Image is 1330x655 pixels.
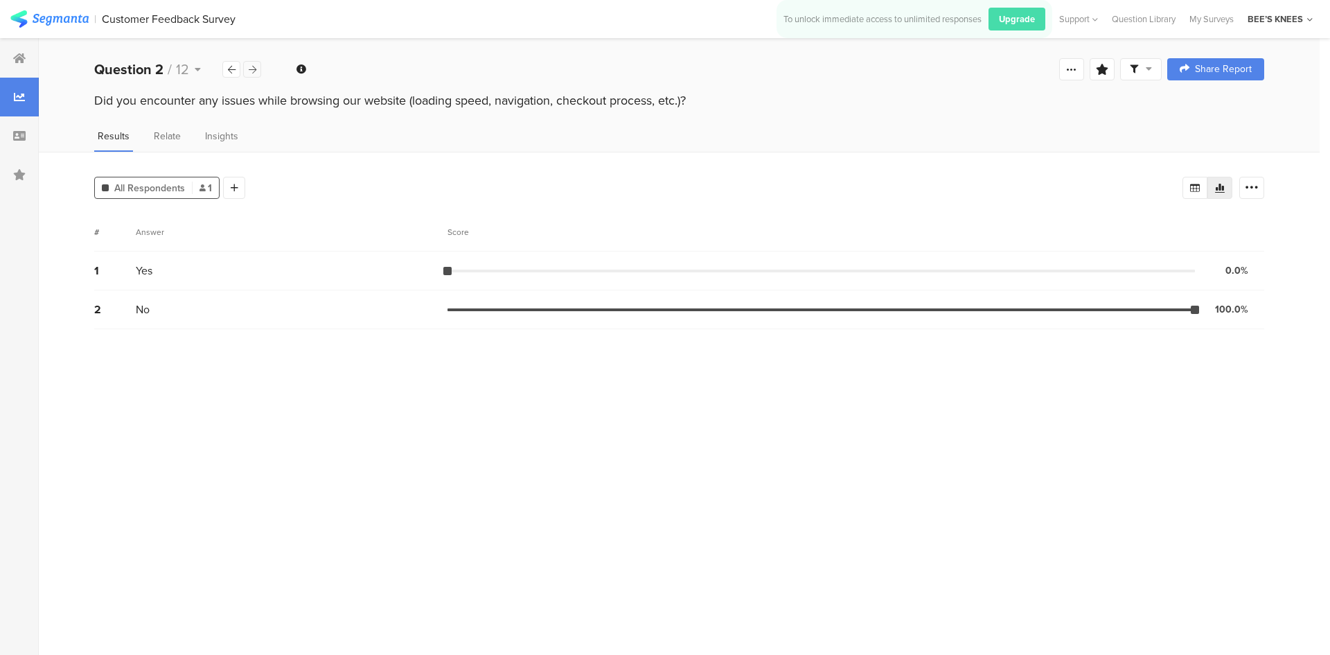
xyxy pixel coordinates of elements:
[1105,12,1182,26] a: Question Library
[1059,8,1098,30] div: Support
[94,226,136,238] div: #
[136,226,164,238] div: Answer
[136,263,152,279] span: Yes
[94,11,96,27] div: |
[94,302,136,317] div: 2
[1215,302,1248,317] div: 100.0%
[1182,12,1241,26] a: My Surveys
[136,302,150,317] span: No
[98,129,130,143] span: Results
[783,12,982,26] div: To unlock immediate access to unlimited responses
[1195,64,1252,74] span: Share Report
[94,263,136,279] div: 1
[154,129,181,143] span: Relate
[1225,263,1248,278] div: 0.0%
[205,129,238,143] span: Insights
[447,226,477,238] div: Score
[10,10,89,28] img: segmanta logo
[94,91,1264,110] div: Did you encounter any issues while browsing our website (loading speed, navigation, checkout proc...
[114,181,185,195] span: All Respondents
[176,59,189,80] span: 12
[1248,12,1303,26] div: BEE’S KNEES
[988,8,1045,30] div: Upgrade
[94,59,163,80] b: Question 2
[199,181,212,195] span: 1
[102,12,236,26] div: Customer Feedback Survey
[168,59,172,80] span: /
[982,8,1045,30] a: Upgrade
